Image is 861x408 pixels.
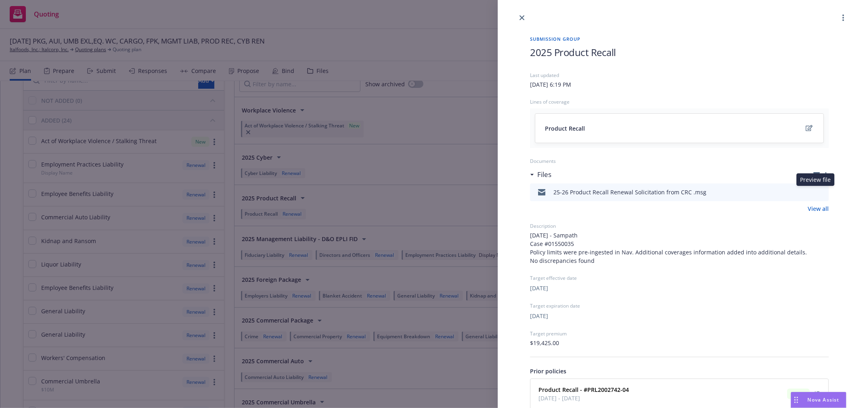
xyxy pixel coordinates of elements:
button: Nova Assist [791,392,846,408]
button: [DATE] [530,312,548,320]
a: close [517,13,527,23]
a: more [838,13,848,23]
h3: Files [537,169,551,180]
div: Target effective date [530,275,829,281]
div: Drag to move [791,392,801,408]
div: Files [530,169,551,180]
div: Description [530,223,829,229]
div: Target premium [530,330,829,337]
a: View Policy [812,389,822,399]
button: preview file [818,187,825,197]
span: $19,425.00 [530,339,559,347]
div: Prior policies [530,367,829,375]
div: Last updated [530,72,829,79]
div: 25-26 Product Recall Renewal Solicitation from CRC .msg [553,188,706,196]
span: [DATE] - [DATE] [538,394,629,402]
div: [DATE] 6:19 PM [530,80,571,89]
span: [DATE] - Sampath Case #01550035 Policy limits were pre-ingested in Nav. Additional coverages info... [530,231,807,265]
span: Nova Assist [808,396,840,403]
button: [DATE] [530,284,548,292]
span: Submission group [530,35,829,42]
button: download file [805,187,812,197]
div: Documents [530,158,829,164]
span: Product Recall [545,124,585,133]
span: Active [790,390,807,398]
strong: Product Recall - #PRL2002742-04 [538,386,629,393]
span: 2025 Product Recall [530,46,616,59]
div: Target expiration date [530,302,829,309]
div: Lines of coverage [530,98,829,105]
a: edit [804,123,814,133]
div: Preview file [796,173,834,186]
a: View all [808,204,829,213]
